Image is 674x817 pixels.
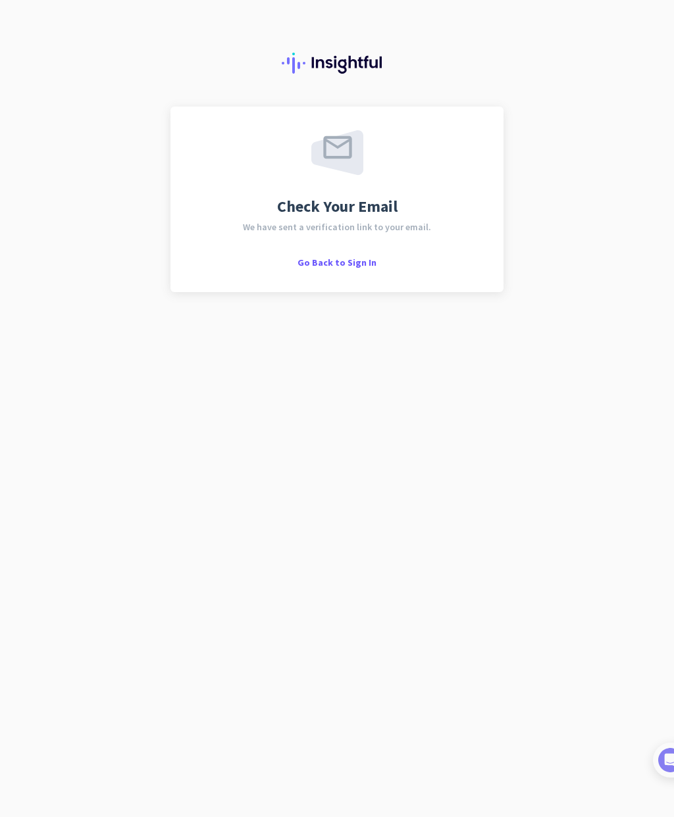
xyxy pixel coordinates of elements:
span: Go Back to Sign In [298,257,376,268]
span: Check Your Email [277,199,398,214]
img: email-sent [311,130,363,175]
span: We have sent a verification link to your email. [243,222,431,232]
img: Insightful [282,53,392,74]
